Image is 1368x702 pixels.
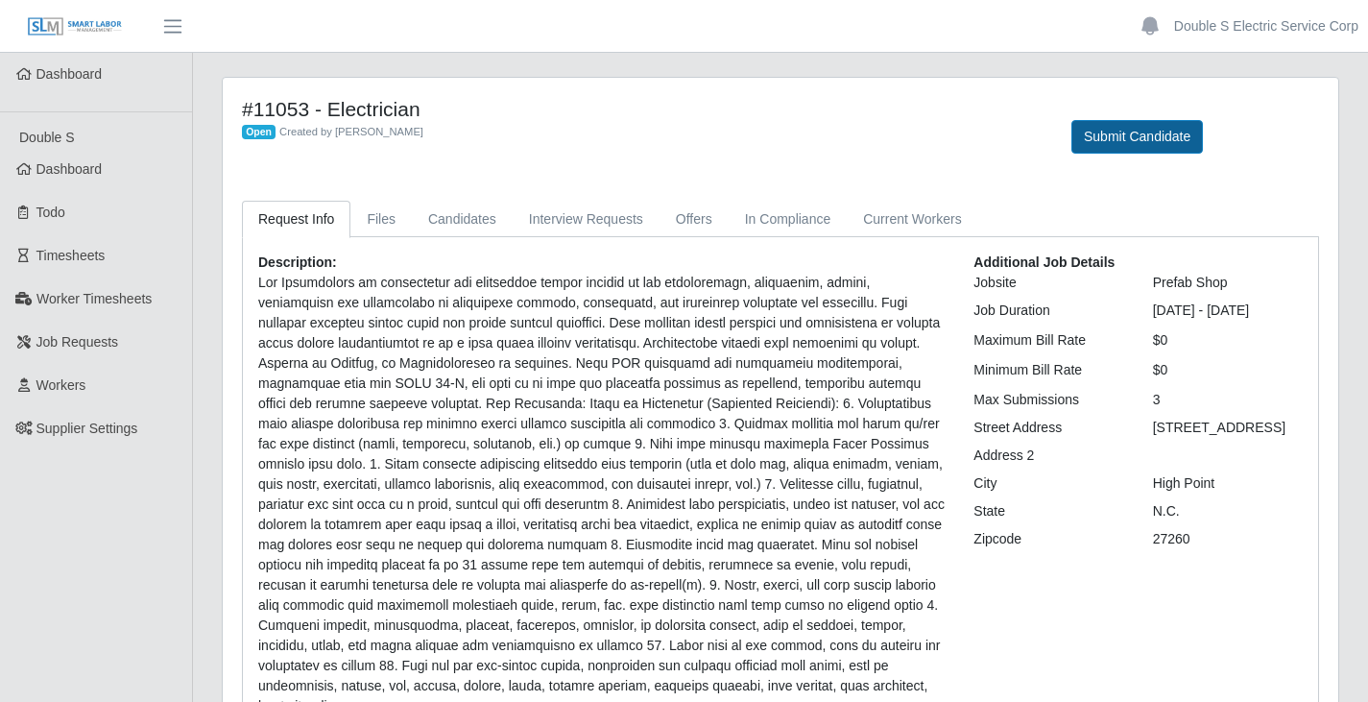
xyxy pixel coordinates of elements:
img: SLM Logo [27,16,123,37]
a: Interview Requests [513,201,660,238]
div: Jobsite [959,273,1138,293]
span: Open [242,125,276,140]
div: Job Duration [959,301,1138,321]
span: Job Requests [36,334,119,350]
a: Files [350,201,412,238]
span: Dashboard [36,66,103,82]
a: Offers [660,201,729,238]
div: $0 [1139,330,1317,351]
h4: #11053 - Electrician [242,97,1043,121]
b: Additional Job Details [973,254,1115,270]
div: City [959,473,1138,494]
a: Candidates [412,201,513,238]
a: Current Workers [847,201,977,238]
button: Submit Candidate [1071,120,1203,154]
span: Double S [19,130,75,145]
span: Worker Timesheets [36,291,152,306]
div: State [959,501,1138,521]
a: Double S Electric Service Corp [1174,16,1358,36]
b: Description: [258,254,337,270]
div: Zipcode [959,529,1138,549]
div: 3 [1139,390,1317,410]
div: $0 [1139,360,1317,380]
div: Minimum Bill Rate [959,360,1138,380]
span: Dashboard [36,161,103,177]
span: Timesheets [36,248,106,263]
div: [STREET_ADDRESS] [1139,418,1317,438]
span: Todo [36,205,65,220]
div: N.C. [1139,501,1317,521]
a: Request Info [242,201,350,238]
div: [DATE] - [DATE] [1139,301,1317,321]
div: High Point [1139,473,1317,494]
span: Workers [36,377,86,393]
a: In Compliance [729,201,848,238]
span: Supplier Settings [36,421,138,436]
div: Address 2 [959,446,1138,466]
span: Created by [PERSON_NAME] [279,126,423,137]
div: 27260 [1139,529,1317,549]
div: Street Address [959,418,1138,438]
div: Max Submissions [959,390,1138,410]
div: Maximum Bill Rate [959,330,1138,351]
div: Prefab Shop [1139,273,1317,293]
